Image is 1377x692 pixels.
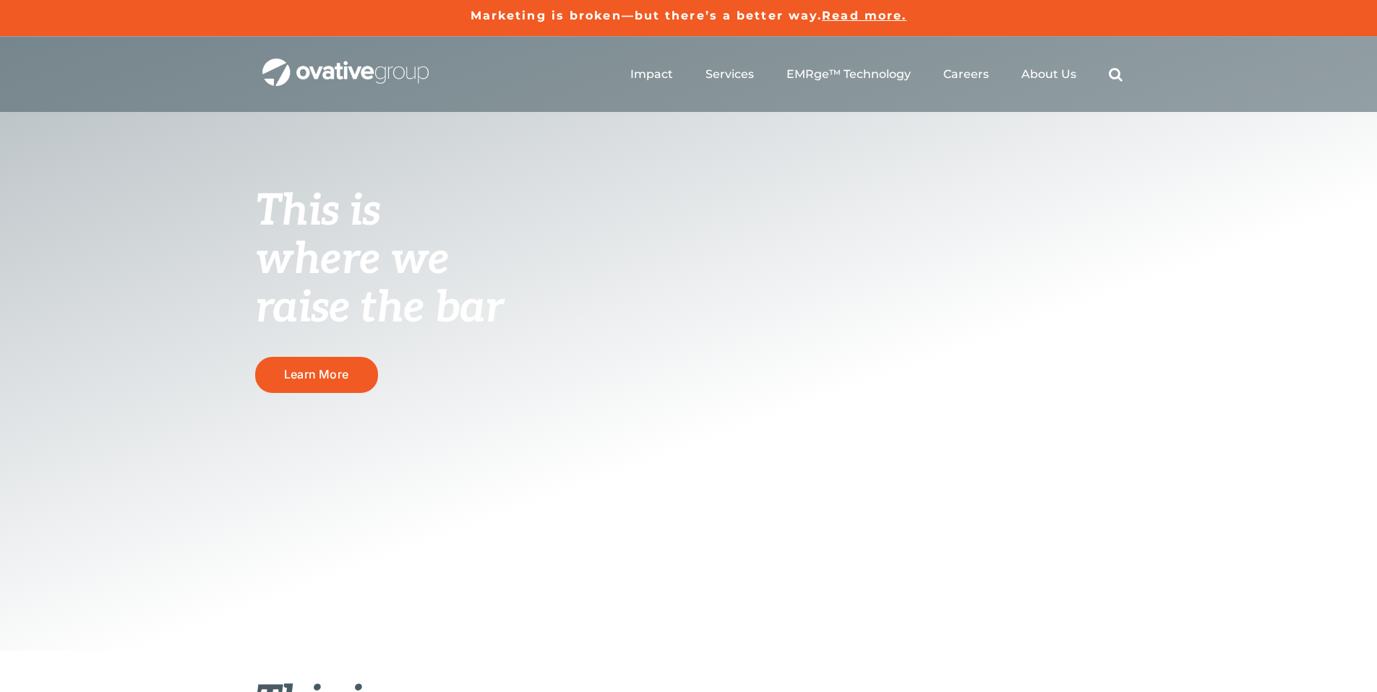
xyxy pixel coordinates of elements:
a: Read more. [822,9,906,22]
a: OG_Full_horizontal_WHT [262,57,429,71]
a: About Us [1021,67,1076,82]
a: Search [1109,67,1123,82]
a: Learn More [255,357,378,392]
nav: Menu [630,51,1123,98]
span: Learn More [284,368,348,381]
a: Impact [630,67,673,82]
span: This is [255,186,381,238]
a: EMRge™ Technology [786,67,911,82]
span: where we raise the bar [255,234,503,334]
a: Marketing is broken—but there’s a better way. [471,9,823,22]
a: Careers [943,67,989,82]
a: Services [705,67,754,82]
